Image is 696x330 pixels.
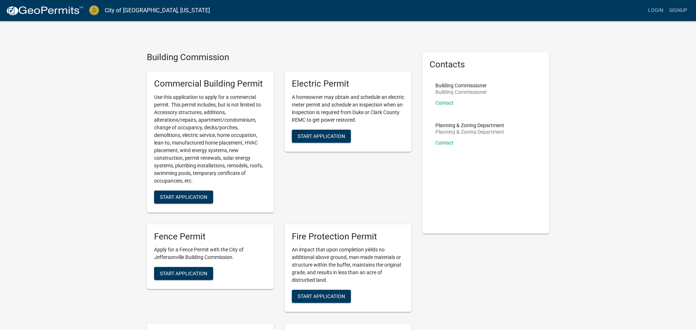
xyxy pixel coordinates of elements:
[435,100,453,106] a: Contact
[430,59,542,70] h5: Contacts
[154,93,266,185] p: Use this application to apply for a commercial permit. This permit includes, but is not limited t...
[435,89,487,95] p: Building Commissioner
[435,140,453,146] a: Contact
[154,246,266,261] p: Apply for a Fence Permit with the City of Jeffersonville Building Commission.
[160,194,207,200] span: Start Application
[645,4,666,17] a: Login
[435,83,487,88] p: Building Commissioner
[154,191,213,204] button: Start Application
[292,231,404,242] h5: Fire Protection Permit
[435,129,504,134] p: Planning & Zoning Department
[105,4,210,17] a: City of [GEOGRAPHIC_DATA], [US_STATE]
[435,123,504,128] p: Planning & Zoning Department
[89,5,99,15] img: City of Jeffersonville, Indiana
[292,130,351,143] button: Start Application
[292,79,404,89] h5: Electric Permit
[147,52,411,63] h4: Building Commission
[154,79,266,89] h5: Commercial Building Permit
[292,93,404,124] p: A homeowner may obtain and schedule an electric meter permit and schedule an inspection when an i...
[666,4,690,17] a: Signup
[298,293,345,299] span: Start Application
[154,267,213,280] button: Start Application
[292,246,404,284] p: An impact that upon completion yields no additional above ground, man-made materials or structure...
[154,231,266,242] h5: Fence Permit
[160,271,207,276] span: Start Application
[292,290,351,303] button: Start Application
[298,133,345,139] span: Start Application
